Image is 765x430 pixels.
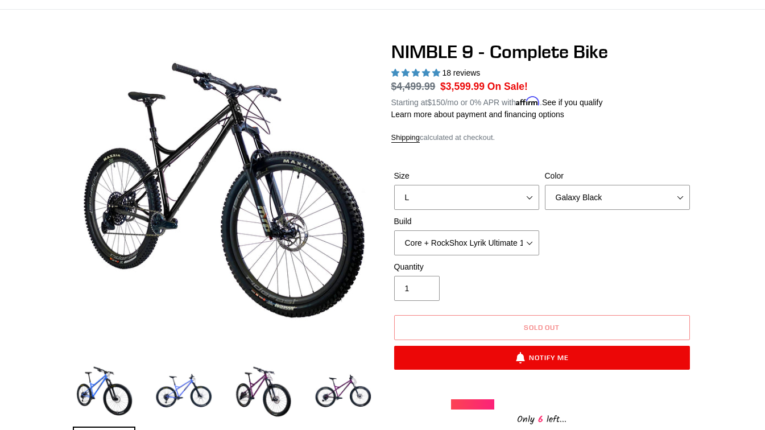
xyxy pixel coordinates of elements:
label: Size [394,170,539,182]
img: Load image into Gallery viewer, NIMBLE 9 - Complete Bike [73,361,135,423]
div: Only left... [451,410,633,427]
label: Build [394,216,539,228]
button: Sold out [394,315,690,340]
a: See if you qualify - Learn more about Affirm Financing (opens in modal) [542,98,603,107]
span: $150 [427,98,445,107]
img: Load image into Gallery viewer, NIMBLE 9 - Complete Bike [152,361,215,423]
p: Starting at /mo or 0% APR with . [391,94,603,109]
button: Notify Me [394,346,690,370]
span: 4.89 stars [391,68,443,77]
div: calculated at checkout. [391,132,693,143]
span: $3,599.99 [440,81,485,92]
a: Learn more about payment and financing options [391,110,564,119]
span: Affirm [516,96,540,106]
img: Load image into Gallery viewer, NIMBLE 9 - Complete Bike [232,361,295,423]
h1: NIMBLE 9 - Complete Bike [391,41,693,63]
span: On Sale! [487,79,528,94]
img: Load image into Gallery viewer, NIMBLE 9 - Complete Bike [312,361,374,423]
span: 18 reviews [442,68,480,77]
span: 6 [535,412,547,427]
label: Quantity [394,261,539,273]
a: Shipping [391,133,420,143]
span: Sold out [524,323,560,332]
s: $4,499.99 [391,81,436,92]
label: Color [545,170,690,182]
